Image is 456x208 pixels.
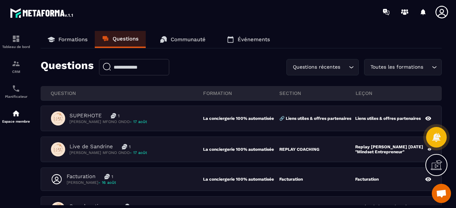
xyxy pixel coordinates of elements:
div: Search for option [286,59,359,75]
p: Tableau de bord [2,45,30,49]
p: Communauté [171,36,206,43]
p: La conciergerie 100% automatisée [203,116,279,121]
p: 🔗 Liens utiles & offres partenaires [279,116,351,121]
img: automations [12,109,20,118]
a: automationsautomationsEspace membre [2,104,30,129]
a: formationformationCRM [2,54,30,79]
p: Formations [58,36,88,43]
p: La conciergerie 100% automatisée [203,147,279,152]
img: formation [12,59,20,68]
a: Questions [95,31,146,48]
p: Liens utiles & offres partenaires [355,116,421,121]
p: section [279,90,356,96]
p: CRM [2,70,30,74]
p: SUPERHOTE [69,112,102,119]
p: FORMATION [203,90,279,96]
p: QUESTION [51,90,203,96]
p: 1 [118,113,120,119]
span: - 17 août [130,119,147,124]
span: Questions récentes [291,63,342,71]
img: messages [122,144,127,149]
p: Questions [41,59,94,75]
img: messages [111,113,116,118]
span: - 16 août [98,180,116,185]
p: [PERSON_NAME] MFONO ONDO [69,150,147,155]
a: Événements [220,31,277,48]
input: Search for option [342,63,347,71]
img: messages [104,174,110,179]
p: Live de Sandrine [69,143,113,150]
p: Facturation [67,173,95,180]
p: Facturation [279,177,303,182]
p: REPLAY COACHING [279,147,320,152]
p: [PERSON_NAME] [67,180,116,185]
p: leçon [356,90,432,96]
p: La conciergerie 100% automatisée [203,177,279,182]
p: 1 [129,144,131,150]
p: Planificateur [2,95,30,98]
a: Communauté [153,31,213,48]
a: schedulerschedulerPlanificateur [2,79,30,104]
img: logo [10,6,74,19]
a: Formations [41,31,95,48]
span: Toutes les formations [369,63,425,71]
p: Espace membre [2,119,30,123]
a: formationformationTableau de bord [2,29,30,54]
div: Search for option [364,59,442,75]
p: Facturation [355,177,379,182]
p: 1 [112,174,113,180]
p: Événements [238,36,270,43]
input: Search for option [425,63,430,71]
span: - 17 août [130,150,147,155]
p: [PERSON_NAME] MFONO ONDO [69,119,147,124]
p: Questions [113,36,139,42]
img: scheduler [12,84,20,93]
img: formation [12,34,20,43]
p: Replay [PERSON_NAME] [DATE] "Mindset Entrepreneur" [355,144,427,154]
a: Ouvrir le chat [432,184,451,203]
